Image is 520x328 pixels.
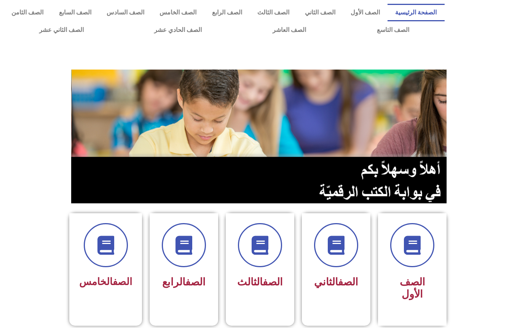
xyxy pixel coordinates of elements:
[263,276,283,288] a: الصف
[185,276,206,288] a: الصف
[162,276,206,288] span: الرابع
[250,4,297,21] a: الصف الثالث
[338,276,358,288] a: الصف
[341,21,445,39] a: الصف التاسع
[4,4,51,21] a: الصف الثامن
[343,4,388,21] a: الصف الأول
[388,4,444,21] a: الصفحة الرئيسية
[99,4,152,21] a: الصف السادس
[400,276,425,300] span: الصف الأول
[237,21,341,39] a: الصف العاشر
[314,276,358,288] span: الثاني
[113,276,132,287] a: الصف
[297,4,343,21] a: الصف الثاني
[79,276,132,287] span: الخامس
[4,21,119,39] a: الصف الثاني عشر
[204,4,250,21] a: الصف الرابع
[237,276,283,288] span: الثالث
[119,21,238,39] a: الصف الحادي عشر
[51,4,99,21] a: الصف السابع
[152,4,204,21] a: الصف الخامس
